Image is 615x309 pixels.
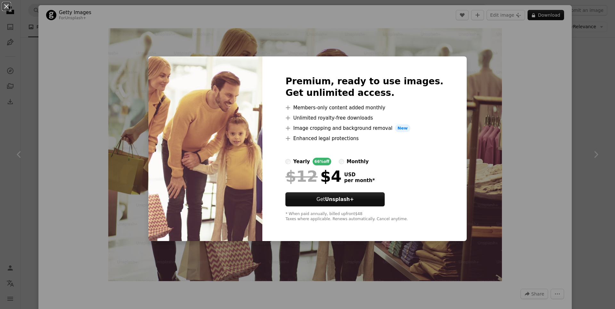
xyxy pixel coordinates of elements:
[339,159,344,164] input: monthly
[285,104,443,112] li: Members-only content added monthly
[285,76,443,99] h2: Premium, ready to use images. Get unlimited access.
[285,124,443,132] li: Image cropping and background removal
[344,178,375,183] span: per month *
[285,114,443,122] li: Unlimited royalty-free downloads
[285,159,291,164] input: yearly66%off
[347,158,369,165] div: monthly
[325,196,354,202] strong: Unsplash+
[148,56,262,241] img: premium_photo-1661476518512-a88513116f1e
[285,168,317,185] span: $12
[313,158,332,165] div: 66% off
[285,168,341,185] div: $4
[395,124,410,132] span: New
[285,212,443,222] div: * When paid annually, billed upfront $48 Taxes where applicable. Renews automatically. Cancel any...
[293,158,310,165] div: yearly
[285,192,385,206] button: GetUnsplash+
[285,135,443,142] li: Enhanced legal protections
[344,172,375,178] span: USD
